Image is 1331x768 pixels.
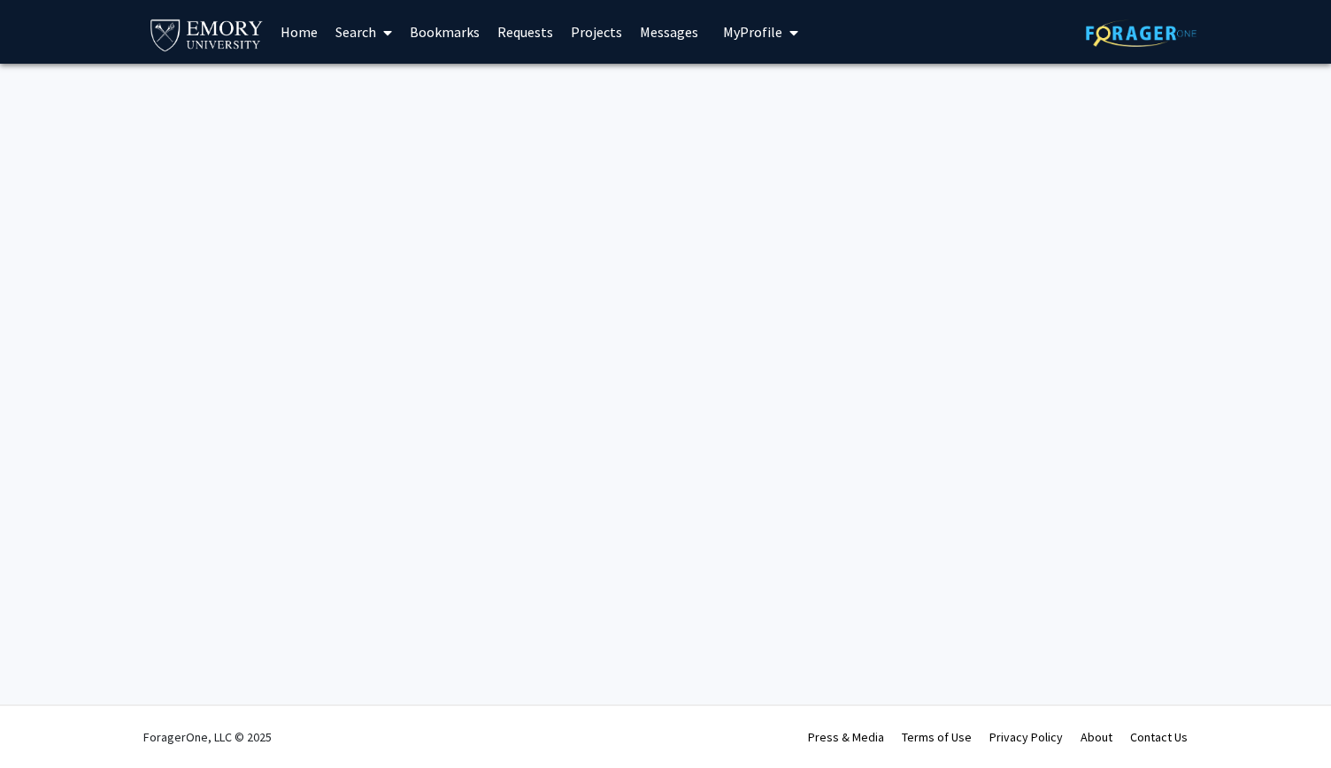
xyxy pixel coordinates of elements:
a: Terms of Use [902,729,972,745]
a: Contact Us [1130,729,1188,745]
a: Home [272,1,327,63]
a: Messages [631,1,707,63]
a: Search [327,1,401,63]
a: Requests [489,1,562,63]
a: Bookmarks [401,1,489,63]
a: Press & Media [808,729,884,745]
img: ForagerOne Logo [1086,19,1196,47]
img: Emory University Logo [148,14,265,54]
span: My Profile [723,23,782,41]
a: Projects [562,1,631,63]
a: Privacy Policy [989,729,1063,745]
a: About [1081,729,1112,745]
div: ForagerOne, LLC © 2025 [143,706,272,768]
